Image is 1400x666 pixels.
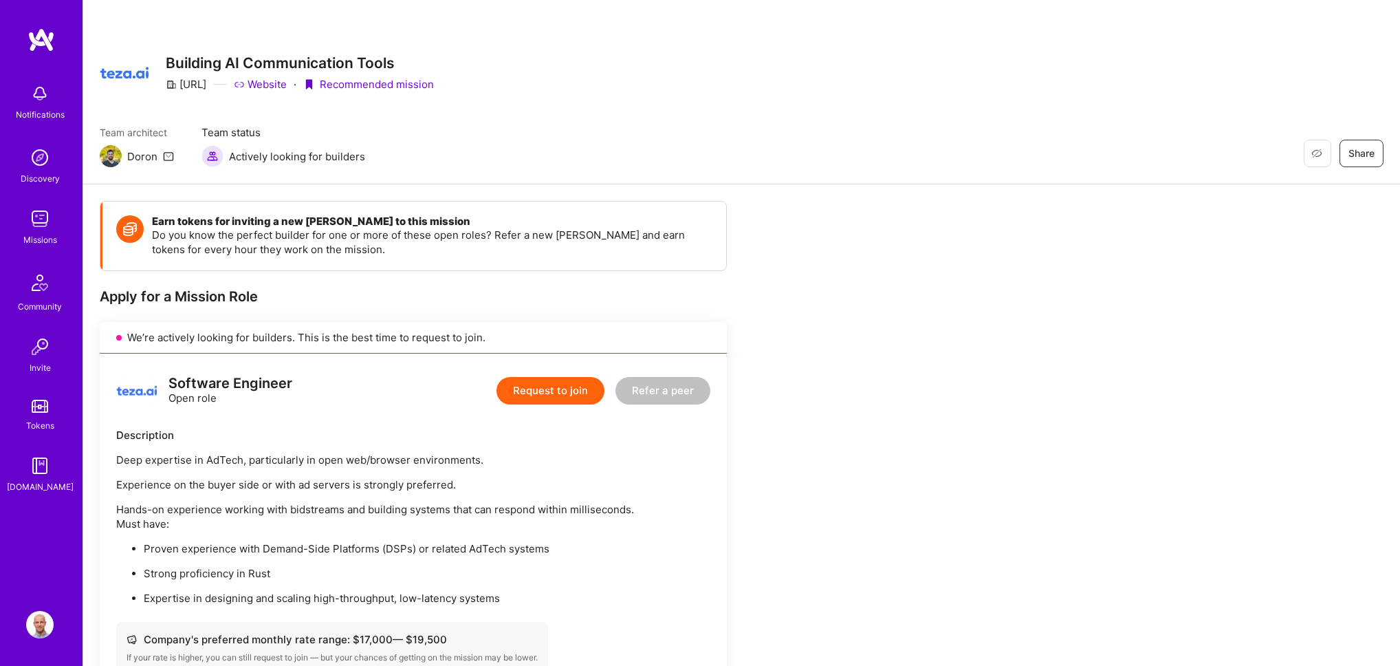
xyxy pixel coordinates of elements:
[100,48,149,98] img: Company Logo
[127,652,538,663] div: If your rate is higher, you can still request to join — but your chances of getting on the missio...
[152,228,712,257] p: Do you know the perfect builder for one or more of these open roles? Refer a new [PERSON_NAME] an...
[303,77,434,92] div: Recommended mission
[229,149,365,164] span: Actively looking for builders
[127,149,157,164] div: Doron
[152,215,712,228] h4: Earn tokens for inviting a new [PERSON_NAME] to this mission
[116,477,710,492] p: Experience on the buyer side or with ad servers is strongly preferred.
[28,28,55,52] img: logo
[26,418,54,433] div: Tokens
[1348,147,1375,160] span: Share
[127,632,538,647] div: Company's preferred monthly rate range: $ 17,000 — $ 19,500
[100,125,174,140] span: Team architect
[144,591,710,605] p: Expertise in designing and scaling high-throughput, low-latency systems
[294,77,296,92] div: ·
[163,151,174,162] i: icon Mail
[201,125,365,140] span: Team status
[30,361,51,375] div: Invite
[168,376,292,405] div: Open role
[116,453,710,467] p: Deep expertise in AdTech, particularly in open web/browser environments.
[100,288,727,305] div: Apply for a Mission Role
[127,634,137,645] i: icon Cash
[303,79,314,90] i: icon PurpleRibbon
[168,376,292,391] div: Software Engineer
[100,145,122,167] img: Team Architect
[1311,148,1322,159] i: icon EyeClosed
[26,144,54,171] img: discovery
[32,400,48,413] img: tokens
[7,480,74,494] div: [DOMAIN_NAME]
[144,541,710,556] p: Proven experience with Demand-Side Platforms (DSPs) or related AdTech systems
[201,145,223,167] img: Actively looking for builders
[23,233,57,247] div: Missions
[144,566,710,581] p: Strong proficiency in Rust
[166,79,177,90] i: icon CompanyGray
[18,299,62,314] div: Community
[26,80,54,107] img: bell
[26,611,54,638] img: User Avatar
[26,452,54,480] img: guide book
[166,54,434,72] h3: Building AI Communication Tools
[26,205,54,233] img: teamwork
[23,266,56,299] img: Community
[166,77,206,92] div: [URL]
[16,107,65,122] div: Notifications
[116,215,144,243] img: Token icon
[615,377,710,405] button: Refer a peer
[116,428,710,442] div: Description
[1339,140,1383,167] button: Share
[100,322,727,354] div: We’re actively looking for builders. This is the best time to request to join.
[23,611,57,638] a: User Avatar
[116,370,157,411] img: logo
[496,377,604,405] button: Request to join
[26,333,54,361] img: Invite
[116,502,710,531] p: Hands-on experience working with bidstreams and building systems that can respond within millisec...
[234,77,287,92] a: Website
[21,171,60,186] div: Discovery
